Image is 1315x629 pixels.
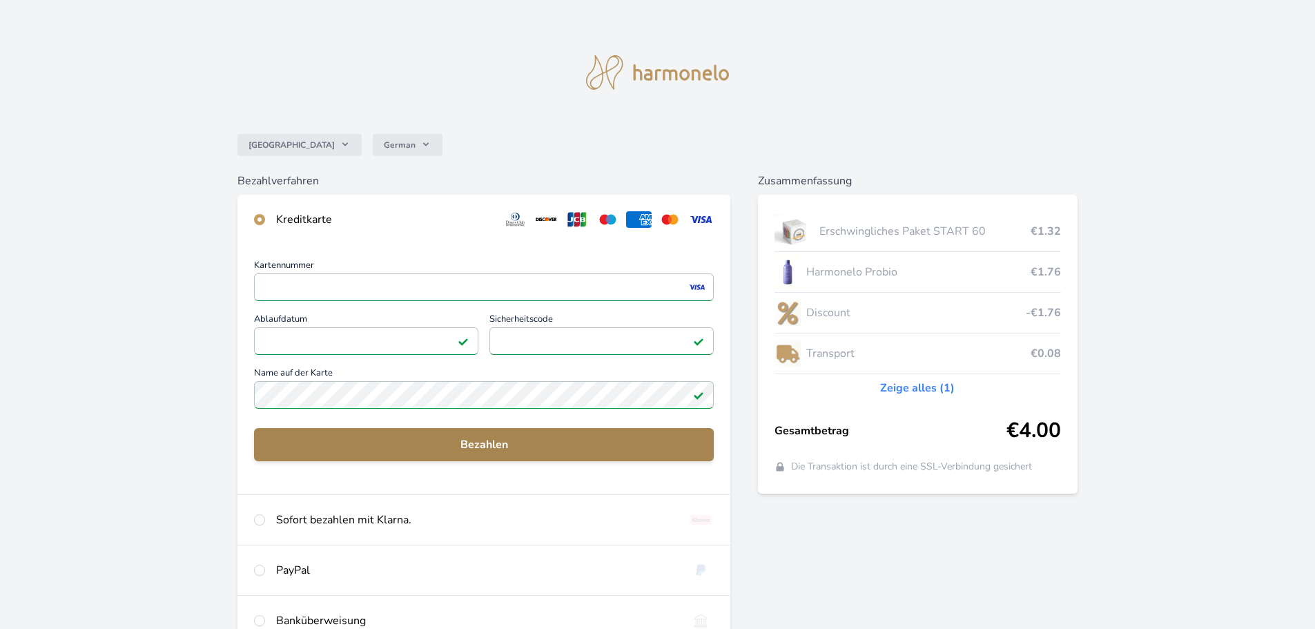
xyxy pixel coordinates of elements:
span: Gesamtbetrag [775,423,1006,439]
iframe: Iframe für Ablaufdatum [260,331,472,351]
span: €1.32 [1031,223,1061,240]
div: Kreditkarte [276,211,491,228]
img: bankTransfer_IBAN.svg [688,612,714,629]
span: Sicherheitscode [489,315,714,327]
img: paypal.svg [688,562,714,579]
span: Harmonelo Probio [806,264,1031,280]
button: German [373,134,442,156]
img: Feld gültig [693,389,704,400]
span: Kartennummer [254,261,714,273]
img: visa [688,281,706,293]
img: visa.svg [688,211,714,228]
img: amex.svg [626,211,652,228]
button: Bezahlen [254,428,714,461]
img: CLEAN_PROBIO_se_stinem_x-lo.jpg [775,255,801,289]
div: PayPal [276,562,677,579]
div: Banküberweisung [276,612,677,629]
img: diners.svg [503,211,528,228]
span: [GEOGRAPHIC_DATA] [249,139,335,151]
iframe: Iframe für Sicherheitscode [496,331,708,351]
span: Ablaufdatum [254,315,478,327]
h6: Zusammenfassung [758,173,1078,189]
span: Bezahlen [265,436,703,453]
img: Feld gültig [458,336,469,347]
span: €1.76 [1031,264,1061,280]
img: discount-lo.png [775,296,801,330]
span: €4.00 [1006,418,1061,443]
span: Die Transaktion ist durch eine SSL-Verbindung gesichert [791,460,1032,474]
img: start.jpg [775,214,814,249]
img: jcb.svg [565,211,590,228]
span: -€1.76 [1026,304,1061,321]
img: mc.svg [657,211,683,228]
img: Feld gültig [693,336,704,347]
img: delivery-lo.png [775,336,801,371]
a: Zeige alles (1) [880,380,955,396]
button: [GEOGRAPHIC_DATA] [237,134,362,156]
span: Erschwingliches Paket START 60 [819,223,1031,240]
input: Name auf der KarteFeld gültig [254,381,714,409]
span: Discount [806,304,1026,321]
span: Name auf der Karte [254,369,714,381]
iframe: Iframe für Kartennummer [260,278,708,297]
span: €0.08 [1031,345,1061,362]
img: discover.svg [534,211,559,228]
img: maestro.svg [595,211,621,228]
span: Transport [806,345,1031,362]
h6: Bezahlverfahren [237,173,730,189]
div: Sofort bezahlen mit Klarna. [276,512,677,528]
img: logo.svg [586,55,730,90]
span: German [384,139,416,151]
img: klarna_paynow.svg [688,512,714,528]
